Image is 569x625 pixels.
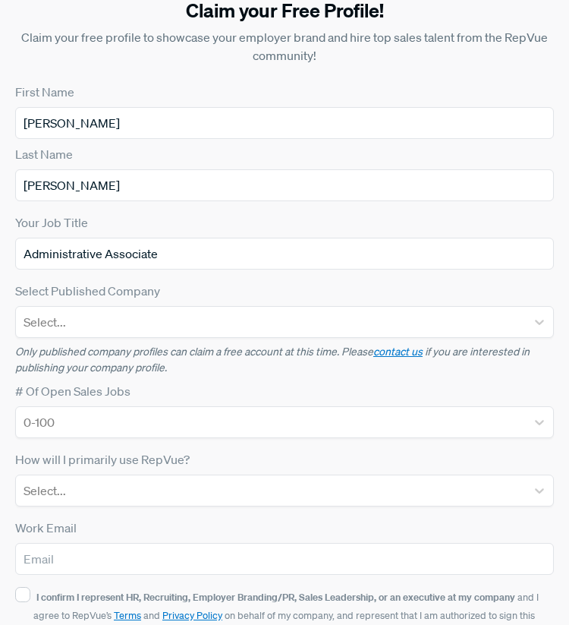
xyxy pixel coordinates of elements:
label: Work Email [15,519,77,537]
label: Select Published Company [15,282,160,300]
p: Only published company profiles can claim a free account at this time. Please if you are interest... [15,344,554,376]
label: Your Job Title [15,213,88,232]
a: Privacy Policy [162,609,222,622]
a: Terms [114,609,141,622]
label: # Of Open Sales Jobs [15,382,130,400]
a: contact us [373,345,423,358]
input: Email [15,543,554,575]
p: Claim your free profile to showcase your employer brand and hire top sales talent from the RepVue... [9,28,560,65]
input: Title [15,238,554,270]
strong: I confirm I represent HR, Recruiting, Employer Branding/PR, Sales Leadership, or an executive at ... [36,590,515,604]
input: Last Name [15,169,554,201]
input: First Name [15,107,554,139]
label: Last Name [15,145,73,163]
label: First Name [15,83,74,101]
label: How will I primarily use RepVue? [15,450,190,469]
